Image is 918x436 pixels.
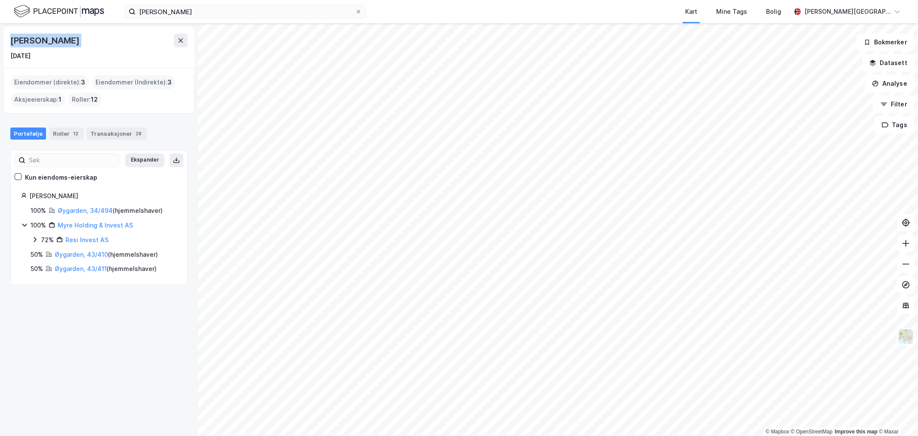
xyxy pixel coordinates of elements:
div: Mine Tags [716,6,747,17]
div: 28 [134,129,143,138]
div: Transaksjoner [87,128,147,140]
div: Roller [49,128,83,140]
a: Øygarden, 43/411 [55,265,107,272]
img: logo.f888ab2527a4732fd821a326f86c7f29.svg [14,4,104,19]
div: Aksjeeierskap : [11,93,65,106]
img: Z [898,328,914,345]
div: [PERSON_NAME] [29,191,177,201]
div: 12 [71,129,80,138]
button: Ekspander [125,153,164,167]
span: 1 [59,94,62,105]
button: Datasett [862,54,915,72]
div: 100% [31,206,46,216]
span: 3 [81,77,85,87]
button: Bokmerker [856,34,915,51]
div: Kart [685,6,697,17]
a: OpenStreetMap [791,429,833,435]
div: [DATE] [10,51,31,61]
input: Søk [25,154,120,167]
a: Improve this map [835,429,878,435]
div: Kun eiendoms-eierskap [25,172,97,183]
a: Myre Holding & Invest AS [58,221,133,229]
a: Mapbox [766,429,789,435]
iframe: Chat Widget [875,395,918,436]
button: Analyse [865,75,915,92]
div: [PERSON_NAME] [10,34,81,47]
div: Bolig [766,6,781,17]
button: Filter [873,96,915,113]
span: 12 [91,94,98,105]
div: ( hjemmelshaver ) [55,249,158,260]
a: Resi Invest AS [65,236,108,243]
span: 3 [167,77,172,87]
div: 50% [31,249,43,260]
div: [PERSON_NAME][GEOGRAPHIC_DATA] [804,6,890,17]
a: Øygarden, 34/494 [58,207,113,214]
div: Eiendommer (direkte) : [11,75,89,89]
div: Roller : [68,93,101,106]
a: Øygarden, 43/410 [55,251,108,258]
div: 72% [41,235,54,245]
div: 100% [31,220,46,230]
div: ( hjemmelshaver ) [55,264,157,274]
input: Søk på adresse, matrikkel, gårdeiere, leietakere eller personer [136,5,355,18]
button: Tags [875,116,915,134]
div: 50% [31,264,43,274]
div: Portefølje [10,128,46,140]
div: Eiendommer (Indirekte) : [92,75,175,89]
div: ( hjemmelshaver ) [58,206,163,216]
